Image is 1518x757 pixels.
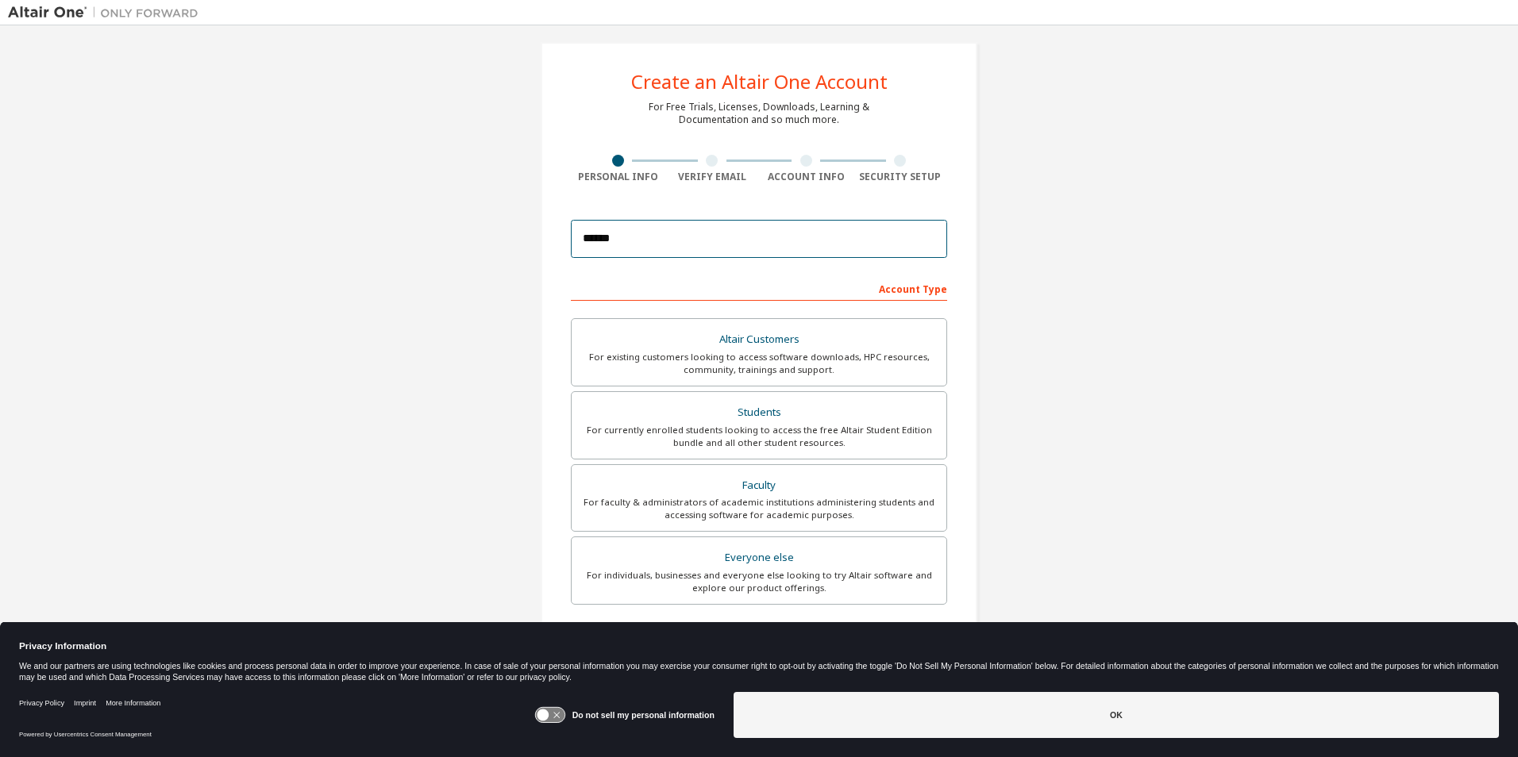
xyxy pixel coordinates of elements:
div: Security Setup [853,171,948,183]
div: Faculty [581,475,937,497]
div: Account Type [571,275,947,301]
div: For faculty & administrators of academic institutions administering students and accessing softwa... [581,496,937,521]
div: Students [581,402,937,424]
div: Verify Email [665,171,760,183]
div: For individuals, businesses and everyone else looking to try Altair software and explore our prod... [581,569,937,594]
div: Create an Altair One Account [631,72,888,91]
div: Personal Info [571,171,665,183]
div: For currently enrolled students looking to access the free Altair Student Edition bundle and all ... [581,424,937,449]
div: For Free Trials, Licenses, Downloads, Learning & Documentation and so much more. [649,101,869,126]
div: For existing customers looking to access software downloads, HPC resources, community, trainings ... [581,351,937,376]
div: Everyone else [581,547,937,569]
img: Altair One [8,5,206,21]
div: Account Info [759,171,853,183]
div: Altair Customers [581,329,937,351]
